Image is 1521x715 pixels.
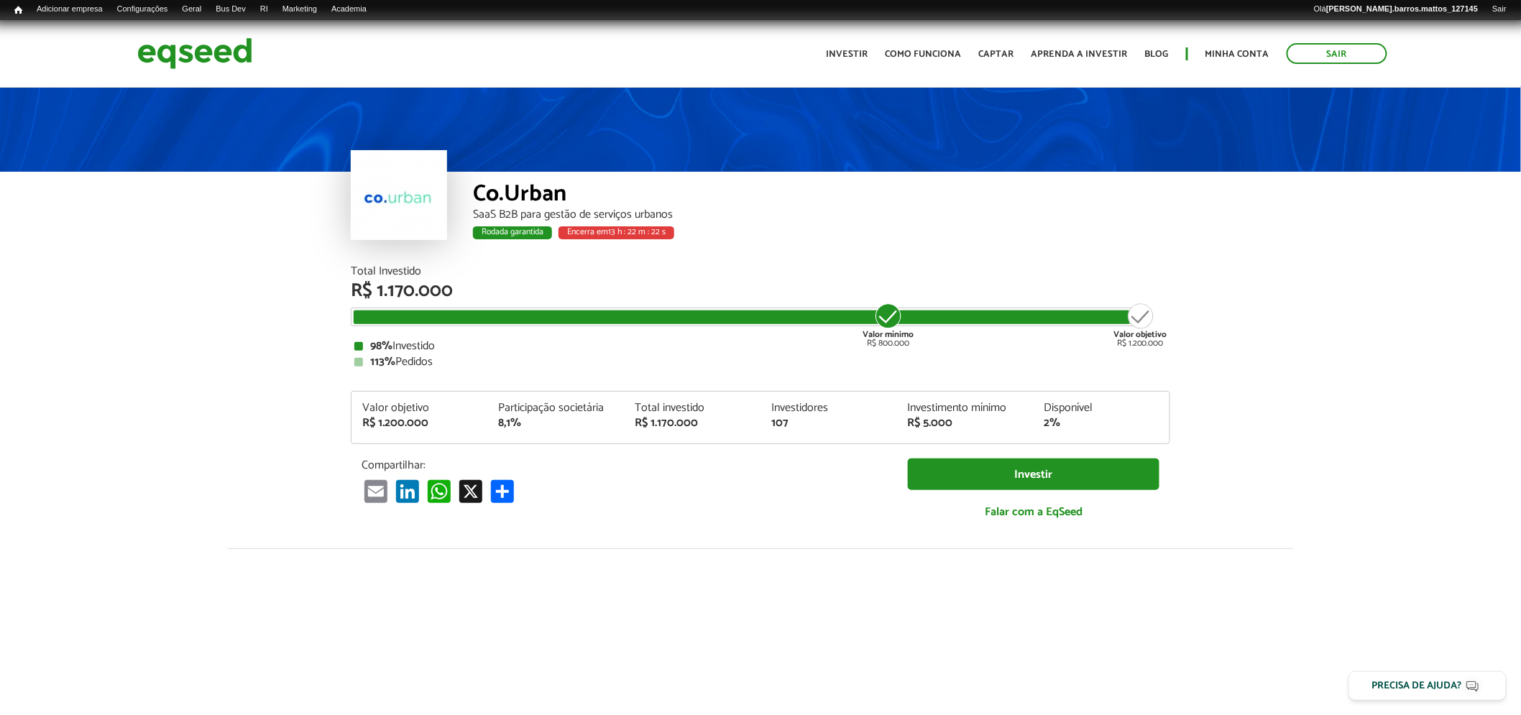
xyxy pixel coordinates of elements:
[635,402,750,414] div: Total investido
[1307,4,1485,15] a: Olá[PERSON_NAME].barros.mattos_127145
[208,4,253,15] a: Bus Dev
[1113,302,1167,348] div: R$ 1.200.000
[473,183,1170,209] div: Co.Urban
[351,282,1170,300] div: R$ 1.170.000
[908,497,1159,527] a: Falar com a EqSeed
[324,4,374,15] a: Academia
[827,50,868,59] a: Investir
[175,4,208,15] a: Geral
[354,341,1167,352] div: Investido
[14,5,22,15] span: Início
[863,328,914,341] strong: Valor mínimo
[362,418,477,429] div: R$ 1.200.000
[886,50,962,59] a: Como funciona
[488,479,517,503] a: Compartilhar
[275,4,324,15] a: Marketing
[393,479,422,503] a: LinkedIn
[608,225,666,239] span: 13 h : 22 m : 22 s
[1145,50,1169,59] a: Blog
[351,266,1170,277] div: Total Investido
[370,336,392,356] strong: 98%
[137,34,252,73] img: EqSeed
[362,458,886,472] p: Compartilhar:
[1044,402,1159,414] div: Disponível
[473,226,552,239] div: Rodada garantida
[1031,50,1128,59] a: Aprenda a investir
[908,458,1159,491] a: Investir
[456,479,485,503] a: X
[499,418,614,429] div: 8,1%
[1485,4,1514,15] a: Sair
[1326,4,1478,13] strong: [PERSON_NAME].barros.mattos_127145
[362,479,390,503] a: Email
[1287,43,1387,64] a: Sair
[362,402,477,414] div: Valor objetivo
[473,209,1170,221] div: SaaS B2B para gestão de serviços urbanos
[771,402,886,414] div: Investidores
[908,418,1023,429] div: R$ 5.000
[110,4,175,15] a: Configurações
[635,418,750,429] div: R$ 1.170.000
[425,479,454,503] a: WhatsApp
[370,352,395,372] strong: 113%
[29,4,110,15] a: Adicionar empresa
[1205,50,1269,59] a: Minha conta
[979,50,1014,59] a: Captar
[253,4,275,15] a: RI
[771,418,886,429] div: 107
[861,302,915,348] div: R$ 800.000
[908,402,1023,414] div: Investimento mínimo
[499,402,614,414] div: Participação societária
[1044,418,1159,429] div: 2%
[1113,328,1167,341] strong: Valor objetivo
[559,226,674,239] div: Encerra em
[7,4,29,17] a: Início
[354,356,1167,368] div: Pedidos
